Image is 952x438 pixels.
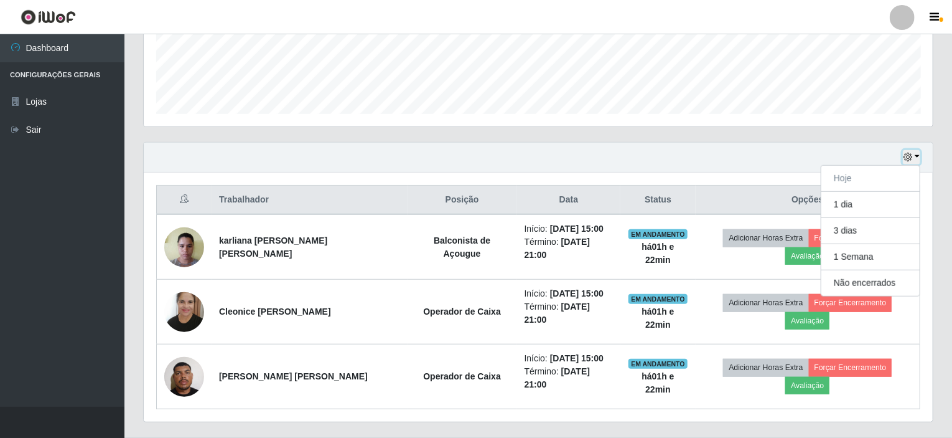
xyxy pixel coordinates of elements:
[212,186,408,215] th: Trabalhador
[821,192,920,218] button: 1 dia
[723,294,808,312] button: Adicionar Horas Extra
[628,229,688,239] span: EM ANDAMENTO
[219,371,368,381] strong: [PERSON_NAME] [PERSON_NAME]
[525,287,614,300] li: Início:
[164,221,204,274] img: 1724425725266.jpeg
[642,242,674,265] strong: há 01 h e 22 min
[723,229,808,247] button: Adicionar Horas Extra
[628,359,688,369] span: EM ANDAMENTO
[525,352,614,365] li: Início:
[517,186,621,215] th: Data
[550,288,604,298] time: [DATE] 15:00
[785,247,829,265] button: Avaliação
[821,218,920,244] button: 3 dias
[642,371,674,394] strong: há 01 h e 22 min
[696,186,920,215] th: Opções
[423,307,501,317] strong: Operador de Caixa
[219,307,331,317] strong: Cleonice [PERSON_NAME]
[809,229,892,247] button: Forçar Encerramento
[550,224,604,234] time: [DATE] 15:00
[219,236,327,259] strong: karliana [PERSON_NAME] [PERSON_NAME]
[164,350,204,403] img: 1744328731304.jpeg
[821,166,920,192] button: Hoje
[21,9,76,25] img: CoreUI Logo
[809,294,892,312] button: Forçar Encerramento
[408,186,517,215] th: Posição
[628,294,688,304] span: EM ANDAMENTO
[821,244,920,270] button: 1 Semana
[434,236,490,259] strong: Balconista de Açougue
[785,312,829,330] button: Avaliação
[723,359,808,376] button: Adicionar Horas Extra
[620,186,695,215] th: Status
[525,222,614,236] li: Início:
[642,307,674,330] strong: há 01 h e 22 min
[821,270,920,296] button: Não encerrados
[785,377,829,394] button: Avaliação
[525,300,614,326] li: Término:
[550,353,604,363] time: [DATE] 15:00
[525,365,614,391] li: Término:
[164,285,204,338] img: 1727450734629.jpeg
[809,359,892,376] button: Forçar Encerramento
[525,236,614,262] li: Término:
[423,371,501,381] strong: Operador de Caixa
